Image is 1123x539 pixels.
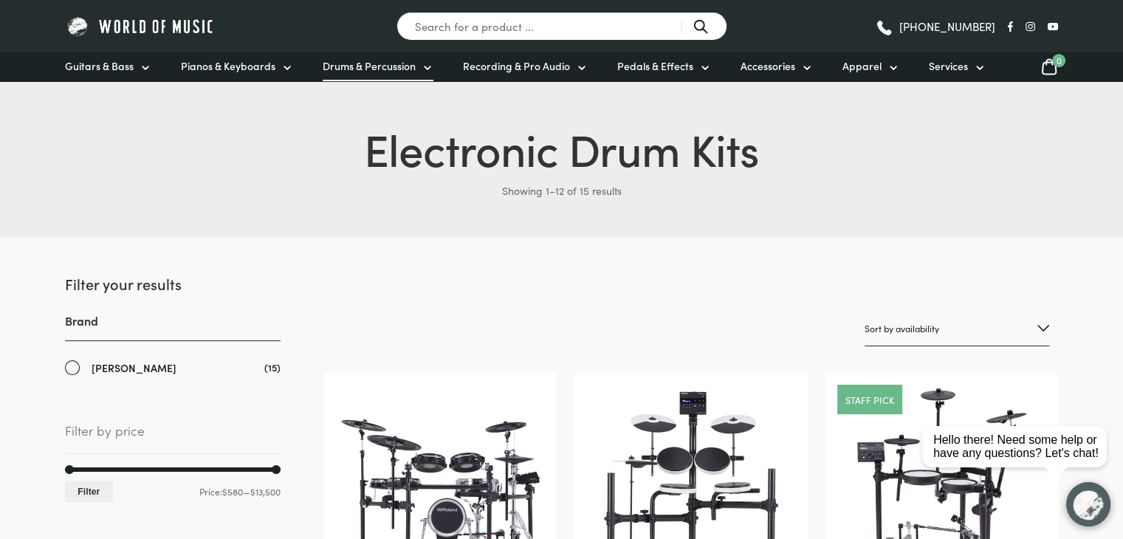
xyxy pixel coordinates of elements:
span: [PERSON_NAME] [92,360,176,377]
p: Showing 1–12 of 15 results [65,179,1058,202]
span: Apparel [842,58,882,74]
h3: Brand [65,312,281,341]
img: World of Music [65,15,216,38]
h1: Electronic Drum Kits [65,117,1058,179]
span: 0 [1052,54,1065,67]
div: Brand [65,312,281,377]
a: Staff pick [845,395,894,405]
span: Guitars & Bass [65,58,134,74]
a: [PERSON_NAME] [65,360,281,377]
div: Price: — [65,481,281,502]
span: Pedals & Effects [617,58,693,74]
span: Drums & Percussion [323,58,416,74]
span: Recording & Pro Audio [463,58,570,74]
span: $580 [222,485,243,498]
button: Filter [65,481,113,502]
span: $13,500 [250,485,281,498]
a: [PHONE_NUMBER] [875,16,995,38]
span: Services [929,58,968,74]
h2: Filter your results [65,273,281,294]
span: Filter by price [65,420,281,454]
select: Shop order [865,312,1049,346]
span: Pianos & Keyboards [181,58,275,74]
span: Accessories [741,58,795,74]
span: [PHONE_NUMBER] [899,21,995,32]
input: Search for a product ... [396,12,727,41]
iframe: Chat with our support team [909,377,1123,539]
span: (15) [264,360,281,375]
